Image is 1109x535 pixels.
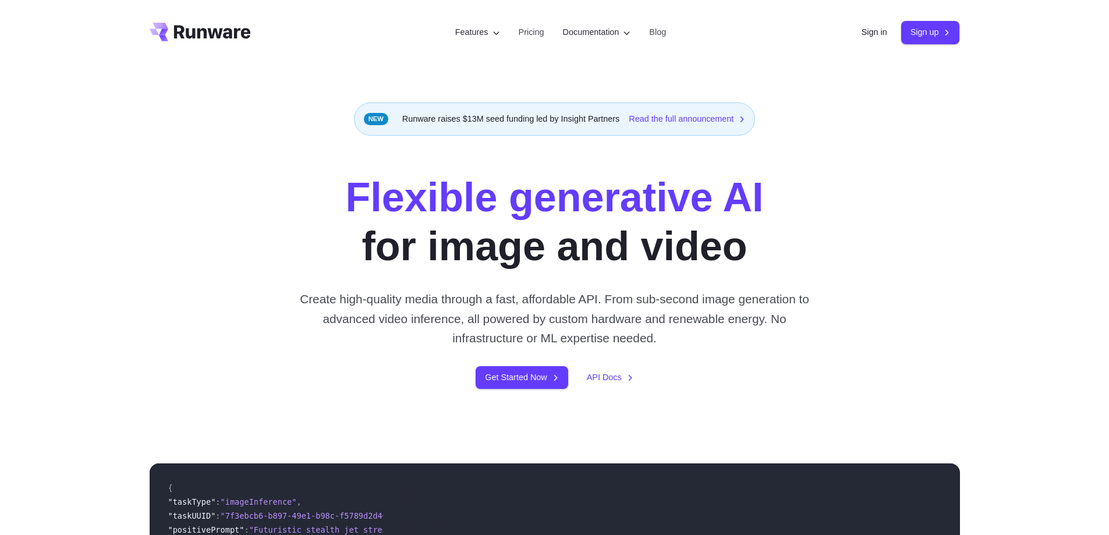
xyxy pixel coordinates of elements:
span: : [215,511,220,520]
span: "imageInference" [221,497,297,506]
div: Runware raises $13M seed funding led by Insight Partners [354,102,756,136]
span: "7f3ebcb6-b897-49e1-b98c-f5789d2d40d7" [221,511,402,520]
a: Go to / [150,23,251,41]
span: "positivePrompt" [168,525,245,534]
a: API Docs [587,371,633,384]
span: : [215,497,220,506]
span: "taskUUID" [168,511,216,520]
label: Documentation [563,26,631,39]
a: Pricing [519,26,544,39]
h1: for image and video [345,173,763,271]
a: Read the full announcement [629,112,745,126]
span: : [244,525,249,534]
span: "taskType" [168,497,216,506]
a: Sign in [862,26,887,39]
label: Features [455,26,500,39]
span: , [296,497,301,506]
span: "Futuristic stealth jet streaking through a neon-lit cityscape with glowing purple exhaust" [249,525,683,534]
p: Create high-quality media through a fast, affordable API. From sub-second image generation to adv... [295,289,814,348]
span: { [168,483,173,493]
a: Sign up [901,21,960,44]
strong: Flexible generative AI [345,175,763,220]
a: Get Started Now [476,366,568,389]
a: Blog [649,26,666,39]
